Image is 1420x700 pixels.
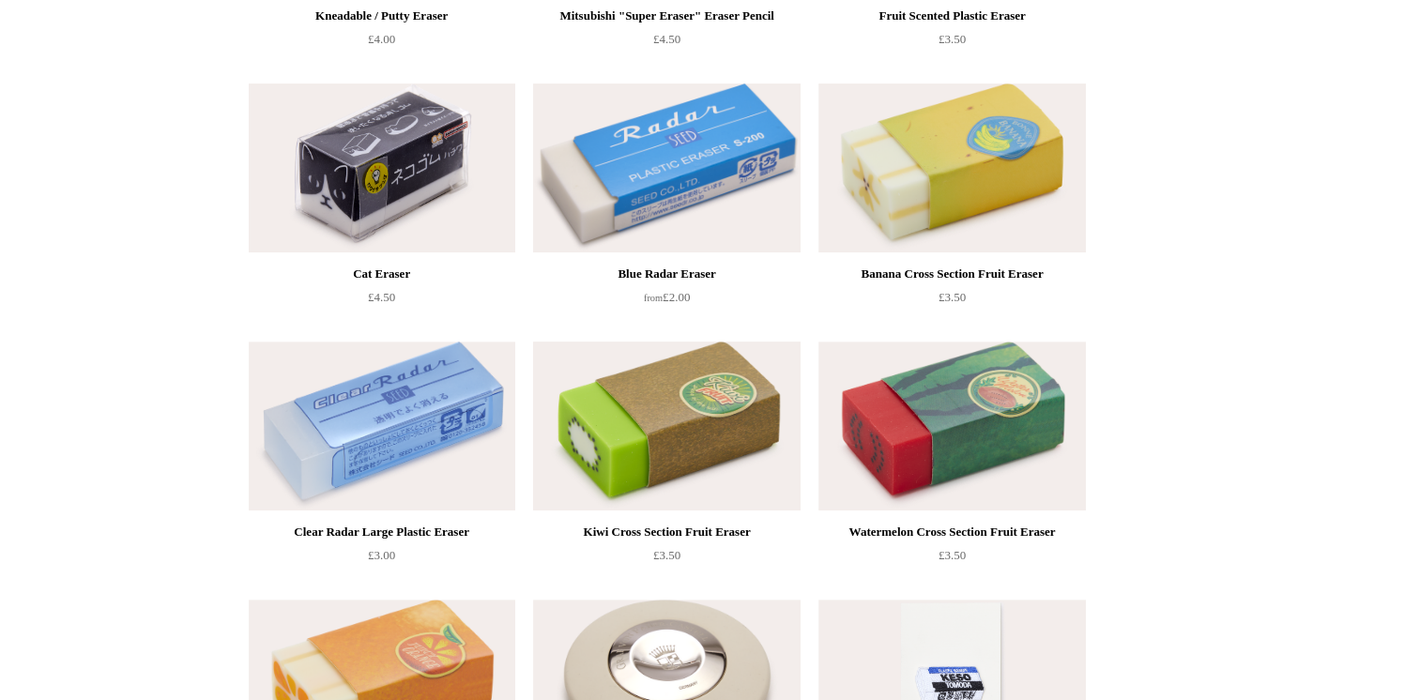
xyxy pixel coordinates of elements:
div: Kneadable / Putty Eraser [253,5,511,27]
a: Banana Cross Section Fruit Eraser £3.50 [818,263,1085,340]
a: Cat Eraser £4.50 [249,263,515,340]
span: £3.50 [939,32,966,46]
img: Banana Cross Section Fruit Eraser [818,84,1085,252]
a: Banana Cross Section Fruit Eraser Banana Cross Section Fruit Eraser [818,84,1085,252]
span: £2.00 [644,290,690,304]
span: £4.50 [653,32,680,46]
span: £3.50 [939,548,966,562]
span: £3.50 [653,548,680,562]
a: Kiwi Cross Section Fruit Eraser £3.50 [533,521,800,598]
a: Watermelon Cross Section Fruit Eraser £3.50 [818,521,1085,598]
a: Cat Eraser Cat Eraser [249,84,515,252]
div: Blue Radar Eraser [538,263,795,285]
a: Kneadable / Putty Eraser £4.00 [249,5,515,82]
a: Kiwi Cross Section Fruit Eraser Kiwi Cross Section Fruit Eraser [533,342,800,510]
img: Watermelon Cross Section Fruit Eraser [818,342,1085,510]
a: Fruit Scented Plastic Eraser £3.50 [818,5,1085,82]
img: Kiwi Cross Section Fruit Eraser [533,342,800,510]
img: Blue Radar Eraser [533,84,800,252]
div: Cat Eraser [253,263,511,285]
div: Mitsubishi "Super Eraser" Eraser Pencil [538,5,795,27]
span: from [644,293,663,303]
span: £4.50 [368,290,395,304]
div: Fruit Scented Plastic Eraser [823,5,1080,27]
a: Blue Radar Eraser Blue Radar Eraser [533,84,800,252]
span: £3.00 [368,548,395,562]
a: Clear Radar Large Plastic Eraser £3.00 [249,521,515,598]
a: Blue Radar Eraser from£2.00 [533,263,800,340]
a: Mitsubishi "Super Eraser" Eraser Pencil £4.50 [533,5,800,82]
div: Kiwi Cross Section Fruit Eraser [538,521,795,543]
div: Banana Cross Section Fruit Eraser [823,263,1080,285]
a: Clear Radar Large Plastic Eraser Clear Radar Large Plastic Eraser [249,342,515,510]
img: Cat Eraser [249,84,515,252]
a: Watermelon Cross Section Fruit Eraser Watermelon Cross Section Fruit Eraser [818,342,1085,510]
span: £4.00 [368,32,395,46]
img: Clear Radar Large Plastic Eraser [249,342,515,510]
div: Watermelon Cross Section Fruit Eraser [823,521,1080,543]
span: £3.50 [939,290,966,304]
div: Clear Radar Large Plastic Eraser [253,521,511,543]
